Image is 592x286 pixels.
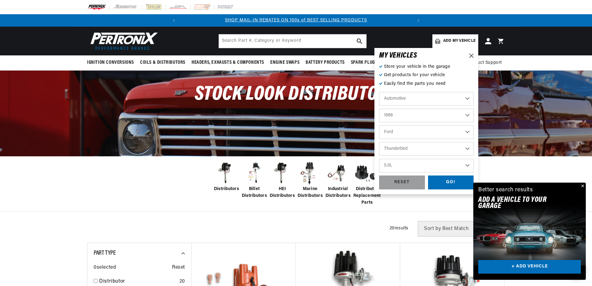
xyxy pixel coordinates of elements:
[192,59,264,66] span: Headers, Exhausts & Components
[467,59,502,66] span: Product Support
[242,161,267,200] a: Billet Distributors Billet Distributors
[298,186,323,200] span: Marine Distributors
[99,278,177,286] a: Distributor
[179,278,185,286] div: 20
[270,186,295,200] span: HEI Distributors
[325,161,350,200] a: Industrial Distributors Industrial Distributors
[180,17,412,24] div: Announcement
[137,55,188,70] summary: Coils & Distributors
[140,59,185,66] span: Coils & Distributors
[379,175,425,189] div: RESET
[242,161,267,186] img: Billet Distributors
[379,125,474,139] select: Make
[348,55,392,70] summary: Spark Plug Wires
[325,161,350,186] img: Industrial Distributors
[412,14,425,27] button: Translation missing: en.sections.announcements.next_announcement
[195,84,398,105] span: Stock Look Distributors
[214,161,239,186] img: Distributors
[180,17,412,24] div: 1 of 2
[303,55,348,70] summary: Battery Products
[270,161,294,186] img: HEI Distributors
[72,14,520,27] slideshow-component: Translation missing: en.sections.announcements.announcement_bar
[424,226,441,231] span: Sort by
[270,59,299,66] span: Engine Swaps
[351,59,389,66] span: Spark Plug Wires
[172,264,185,272] span: Reset
[353,161,378,186] img: Distributor Replacement Parts
[379,159,474,172] select: Engine
[432,34,478,48] a: Add my vehicle
[298,161,322,186] img: Marine Distributors
[87,55,137,70] summary: Ignition Conversions
[379,80,474,87] p: Easily find the parts you need
[168,14,180,27] button: Translation missing: en.sections.announcements.previous_announcement
[478,260,581,274] a: + ADD VEHICLE
[353,34,366,48] button: search button
[188,55,267,70] summary: Headers, Exhausts & Components
[379,109,474,122] select: Year
[270,161,294,200] a: HEI Distributors HEI Distributors
[478,186,533,195] div: Better search results
[87,30,158,52] img: Pertronix
[214,186,239,193] span: Distributors
[379,63,474,70] p: Store your vehicle in the garage
[428,175,474,189] div: GO!
[379,72,474,79] p: Get products for your vehicle
[219,34,366,48] input: Search Part #, Category or Keyword
[87,59,134,66] span: Ignition Conversions
[578,183,586,190] button: Close
[353,161,378,206] a: Distributor Replacement Parts Distributor Replacement Parts
[225,18,367,23] a: SHOP MAIL-IN REBATES ON 100s of BEST SELLING PRODUCTS
[379,53,417,59] h6: MY VEHICLE S
[325,186,351,200] span: Industrial Distributors
[478,197,565,210] h2: Add A VEHICLE to your garage
[467,55,505,70] summary: Product Support
[443,38,475,44] span: Add my vehicle
[379,92,474,106] select: Ride Type
[390,226,409,231] span: 20 results
[242,186,267,200] span: Billet Distributors
[214,161,239,193] a: Distributors Distributors
[306,59,345,66] span: Battery Products
[267,55,303,70] summary: Engine Swaps
[418,221,499,236] select: Sort by
[379,142,474,156] select: Model
[94,250,116,256] span: Part Type
[353,186,381,206] span: Distributor Replacement Parts
[94,264,116,272] span: 0 selected
[298,161,322,200] a: Marine Distributors Marine Distributors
